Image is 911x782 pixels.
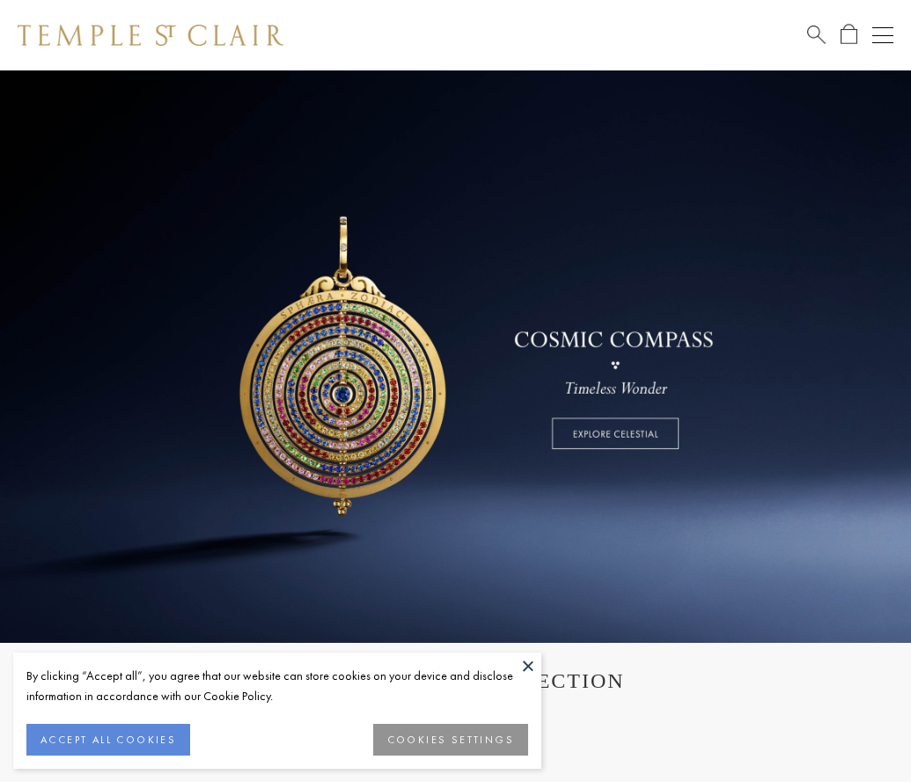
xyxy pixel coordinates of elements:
img: Temple St. Clair [18,25,283,46]
button: COOKIES SETTINGS [373,724,528,756]
a: Search [807,24,826,46]
div: By clicking “Accept all”, you agree that our website can store cookies on your device and disclos... [26,666,528,706]
button: ACCEPT ALL COOKIES [26,724,190,756]
button: Open navigation [872,25,893,46]
a: Open Shopping Bag [841,24,857,46]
